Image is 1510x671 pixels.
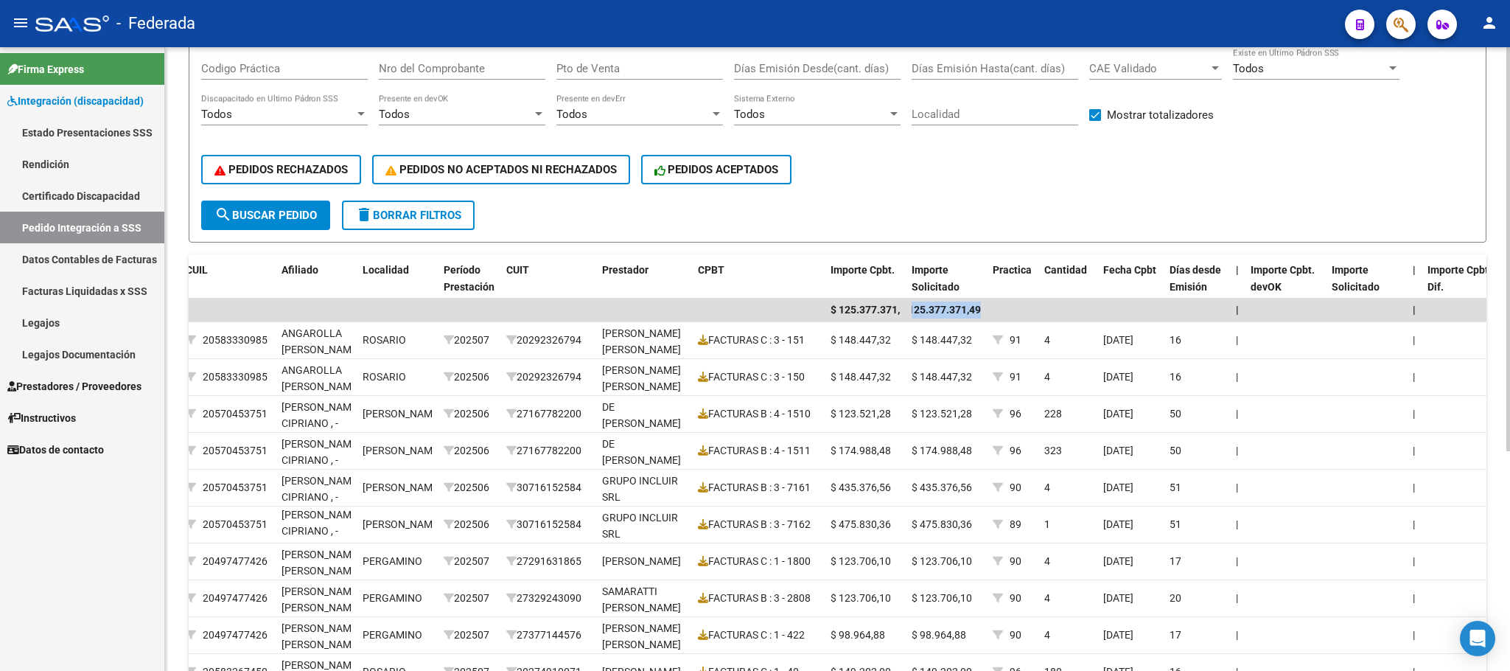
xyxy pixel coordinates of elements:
div: 202506 [444,479,494,496]
div: SAMARATTI [PERSON_NAME] [PERSON_NAME] [602,583,686,633]
div: FACTURAS C : 1 - 1800 [698,553,819,570]
div: DE [PERSON_NAME] [PERSON_NAME] [602,436,686,486]
span: Mostrar totalizadores [1107,106,1214,124]
span: Integración (discapacidad) [7,93,144,109]
span: [DATE] [1103,555,1133,567]
span: Instructivos [7,410,76,426]
span: 51 [1170,481,1181,493]
datatable-header-cell: Prestador [596,254,692,319]
datatable-header-cell: CUIL [180,254,276,319]
span: 17 [1170,555,1181,567]
span: [DATE] [1103,518,1133,530]
span: | [1413,592,1415,604]
span: | [1236,304,1239,316]
div: 20292326794 [506,369,590,386]
span: PERGAMINO [363,629,422,641]
div: GRUPO INCLUIR SRL [602,510,686,543]
mat-icon: search [214,206,232,223]
span: [PERSON_NAME] [363,408,441,420]
div: 20497477426 [203,627,268,644]
span: Todos [379,108,410,121]
div: 20570453751 [203,479,268,496]
mat-icon: delete [355,206,373,223]
div: 20583330985 [203,369,268,386]
span: Días desde Emisión [1170,264,1221,293]
div: 202506 [444,516,494,533]
span: Todos [556,108,587,121]
div: 27329243090 [506,590,590,607]
span: [DATE] [1103,445,1133,456]
span: Período Prestación [444,264,494,293]
button: Buscar Pedido [201,201,330,230]
datatable-header-cell: Localidad [357,254,438,319]
span: | [1413,334,1415,346]
span: $ 123.521,28 [912,408,972,420]
span: PERGAMINO [363,592,422,604]
span: [PERSON_NAME] [PERSON_NAME] , - [282,549,360,594]
button: Borrar Filtros [342,201,475,230]
div: 202506 [444,406,494,423]
div: 20292326794 [506,332,590,349]
div: 20570453751 [203,442,268,459]
span: Todos [734,108,765,121]
span: - Federada [116,7,195,40]
div: [PERSON_NAME] [602,553,681,570]
div: [PERSON_NAME] [PERSON_NAME] [602,620,686,654]
span: 4 [1044,629,1050,641]
span: 20 [1170,592,1181,604]
span: PEDIDOS NO ACEPTADOS NI RECHAZADOS [385,163,617,176]
div: FACTURAS C : 3 - 151 [698,332,819,349]
span: 96 [1010,445,1021,456]
span: 91 [1010,334,1021,346]
span: $ 148.447,32 [912,371,972,383]
button: PEDIDOS RECHAZADOS [201,155,361,184]
div: 30716152584 [506,479,590,496]
span: Datos de contacto [7,442,104,458]
span: $ 123.706,10 [912,555,972,567]
span: $ 148.447,32 [912,334,972,346]
div: 27167782200 [506,442,590,459]
span: 50 [1170,445,1181,456]
span: Todos [201,108,232,121]
span: Practica [993,264,1032,276]
datatable-header-cell: Importe Solicitado devOK [1326,254,1407,319]
span: Importe Solicitado devOK [1332,264,1380,310]
span: 4 [1044,371,1050,383]
span: Importe Cpbt. Dif. [1427,264,1492,293]
datatable-header-cell: Importe Cpbt. [825,254,906,319]
div: FACTURAS B : 3 - 2808 [698,590,819,607]
span: | [1413,408,1415,420]
span: 323 [1044,445,1062,456]
datatable-header-cell: Practica [987,254,1038,319]
div: 20570453751 [203,516,268,533]
span: [DATE] [1103,371,1133,383]
span: | [1413,371,1415,383]
div: DE [PERSON_NAME] [PERSON_NAME] [602,399,686,449]
span: | [1236,592,1238,604]
div: FACTURAS B : 3 - 7162 [698,516,819,533]
span: ROSARIO [363,334,406,346]
span: 90 [1010,592,1021,604]
span: [DATE] [1103,334,1133,346]
div: 20570453751 [203,406,268,423]
div: FACTURAS B : 4 - 1511 [698,442,819,459]
span: Prestadores / Proveedores [7,378,141,394]
span: Cantidad [1044,264,1087,276]
span: $ 174.988,48 [831,445,891,456]
span: $ 98.964,88 [831,629,885,641]
div: [PERSON_NAME] [PERSON_NAME] [602,362,686,396]
datatable-header-cell: | [1230,254,1245,319]
span: 228 [1044,408,1062,420]
span: [PERSON_NAME] [PERSON_NAME] , - [282,585,360,631]
span: ANGAROLLA [PERSON_NAME] , - [282,364,360,410]
span: $ 125.377.371,49 [900,304,981,316]
span: PEDIDOS RECHAZADOS [214,163,348,176]
span: 90 [1010,555,1021,567]
span: 4 [1044,555,1050,567]
span: | [1413,481,1415,493]
span: $ 148.447,32 [831,334,891,346]
span: $ 123.521,28 [831,408,891,420]
span: Afiliado [282,264,318,276]
span: CPBT [698,264,724,276]
span: Importe Cpbt. devOK [1251,264,1315,293]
